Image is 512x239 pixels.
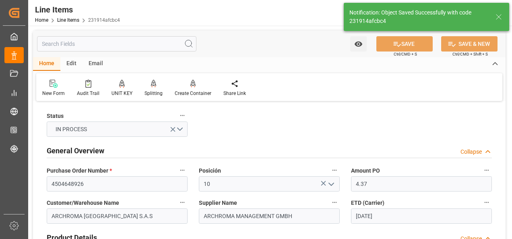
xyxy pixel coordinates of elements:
[77,90,99,97] div: Audit Trail
[60,57,83,71] div: Edit
[351,199,384,207] span: ETD (Carrier)
[35,17,48,23] a: Home
[177,165,188,175] button: Purchase Order Number *
[199,199,237,207] span: Supplier Name
[37,36,196,52] input: Search Fields
[481,165,492,175] button: Amount PO
[47,167,112,175] span: Purchase Order Number
[199,167,221,175] span: Posición
[349,8,488,25] div: Notification: Object Saved Successfully with code 231914afcbc4
[33,57,60,71] div: Home
[177,197,188,208] button: Customer/Warehouse Name
[460,148,482,156] div: Collapse
[177,110,188,121] button: Status
[47,112,64,120] span: Status
[481,197,492,208] button: ETD (Carrier)
[351,167,380,175] span: Amount PO
[175,90,211,97] div: Create Container
[52,125,91,134] span: IN PROCESS
[111,90,132,97] div: UNIT KEY
[329,197,340,208] button: Supplier Name
[351,208,492,224] input: DD.MM.YYYY
[47,199,119,207] span: Customer/Warehouse Name
[57,17,79,23] a: Line Items
[47,145,104,156] h2: General Overview
[35,4,120,16] div: Line Items
[145,90,163,97] div: Splitting
[42,90,65,97] div: New Form
[325,178,337,190] button: open menu
[47,122,188,137] button: open menu
[452,51,488,57] span: Ctrl/CMD + Shift + S
[350,36,367,52] button: open menu
[376,36,433,52] button: SAVE
[223,90,246,97] div: Share Link
[394,51,417,57] span: Ctrl/CMD + S
[441,36,498,52] button: SAVE & NEW
[83,57,109,71] div: Email
[329,165,340,175] button: Posición
[199,176,340,192] input: Type to search/select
